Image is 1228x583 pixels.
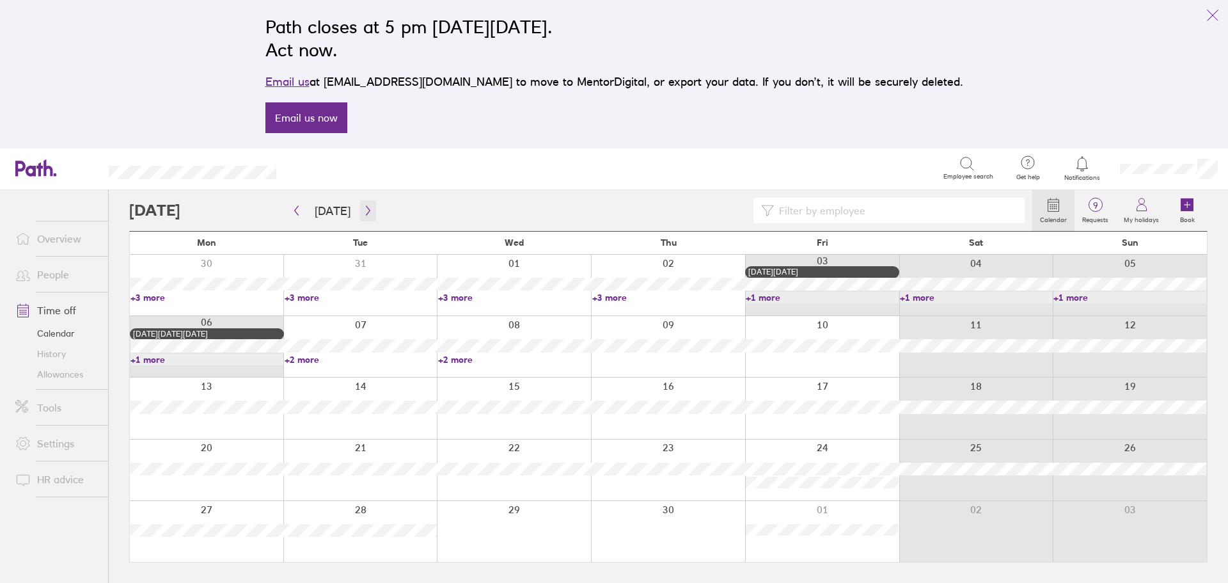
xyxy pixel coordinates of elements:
[5,262,108,287] a: People
[353,237,368,248] span: Tue
[1053,292,1206,303] a: +1 more
[1062,155,1103,182] a: Notifications
[304,200,361,221] button: [DATE]
[130,292,283,303] a: +3 more
[438,292,591,303] a: +3 more
[285,292,437,303] a: +3 more
[1074,200,1116,211] span: 9
[311,162,343,173] div: Search
[746,292,899,303] a: +1 more
[5,298,108,323] a: Time off
[265,15,963,61] h2: Path closes at 5 pm [DATE][DATE]. Act now.
[5,344,108,364] a: History
[817,237,828,248] span: Fri
[748,268,896,276] div: [DATE][DATE]
[5,323,108,344] a: Calendar
[130,354,283,365] a: +1 more
[133,330,281,339] div: [DATE][DATE][DATE]
[1032,190,1074,231] a: Calendar
[1122,237,1138,248] span: Sun
[661,237,677,248] span: Thu
[1032,212,1074,224] label: Calendar
[197,237,216,248] span: Mon
[1116,190,1167,231] a: My holidays
[5,467,108,492] a: HR advice
[5,226,108,252] a: Overview
[5,431,108,456] a: Settings
[5,364,108,385] a: Allowances
[1062,174,1103,182] span: Notifications
[1116,212,1167,224] label: My holidays
[592,292,745,303] a: +3 more
[1007,173,1049,181] span: Get help
[5,395,108,420] a: Tools
[438,354,591,365] a: +2 more
[265,73,963,91] p: at [EMAIL_ADDRESS][DOMAIN_NAME] to move to MentorDigital, or export your data. If you don’t, it w...
[900,292,1053,303] a: +1 more
[1074,212,1116,224] label: Requests
[943,173,993,180] span: Employee search
[1074,190,1116,231] a: 9Requests
[774,198,1017,223] input: Filter by employee
[505,237,524,248] span: Wed
[1167,190,1208,231] a: Book
[969,237,983,248] span: Sat
[265,102,347,133] a: Email us now
[1172,212,1202,224] label: Book
[265,75,310,88] a: Email us
[285,354,437,365] a: +2 more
